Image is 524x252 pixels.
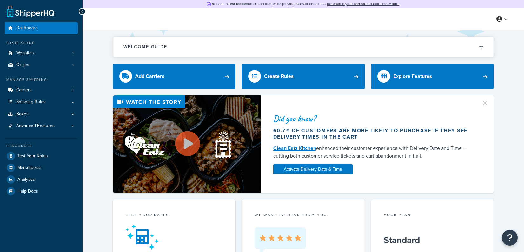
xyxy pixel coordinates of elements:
[17,153,48,159] span: Test Your Rates
[5,108,78,120] a: Boxes
[5,162,78,174] a: Marketplace
[242,64,365,89] a: Create Rules
[5,143,78,149] div: Resources
[5,186,78,197] a: Help Docs
[16,87,32,93] span: Carriers
[5,59,78,71] li: Origins
[502,230,518,246] button: Open Resource Center
[17,189,38,194] span: Help Docs
[16,51,34,56] span: Websites
[5,59,78,71] a: Origins1
[16,25,38,31] span: Dashboard
[72,62,74,68] span: 1
[273,164,353,174] a: Activate Delivery Date & Time
[126,212,223,219] div: Test your rates
[5,47,78,59] a: Websites1
[5,120,78,132] a: Advanced Features2
[273,145,474,160] div: enhanced their customer experience with Delivery Date and Time — cutting both customer service ti...
[17,177,35,182] span: Analytics
[384,212,481,219] div: Your Plan
[273,114,474,123] div: Did you know?
[5,120,78,132] li: Advanced Features
[371,64,494,89] a: Explore Features
[123,44,167,49] h2: Welcome Guide
[5,40,78,46] div: Basic Setup
[113,64,236,89] a: Add Carriers
[5,174,78,185] a: Analytics
[71,123,74,129] span: 2
[384,235,481,245] h5: Standard
[135,72,164,81] div: Add Carriers
[264,72,294,81] div: Create Rules
[5,22,78,34] a: Dashboard
[16,112,29,117] span: Boxes
[5,84,78,96] a: Carriers3
[327,1,399,7] a: Re-enable your website to exit Test Mode.
[16,123,55,129] span: Advanced Features
[71,87,74,93] span: 3
[17,165,41,171] span: Marketplace
[113,95,261,193] img: Video thumbnail
[5,96,78,108] a: Shipping Rules
[273,145,316,152] a: Clean Eatz Kitchen
[5,77,78,83] div: Manage Shipping
[393,72,432,81] div: Explore Features
[16,62,30,68] span: Origins
[113,37,494,57] button: Welcome Guide
[5,84,78,96] li: Carriers
[228,1,246,7] strong: Test Mode
[5,150,78,162] a: Test Your Rates
[16,99,46,105] span: Shipping Rules
[273,127,474,140] div: 60.7% of customers are more likely to purchase if they see delivery times in the cart
[255,212,352,218] p: we want to hear from you
[72,51,74,56] span: 1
